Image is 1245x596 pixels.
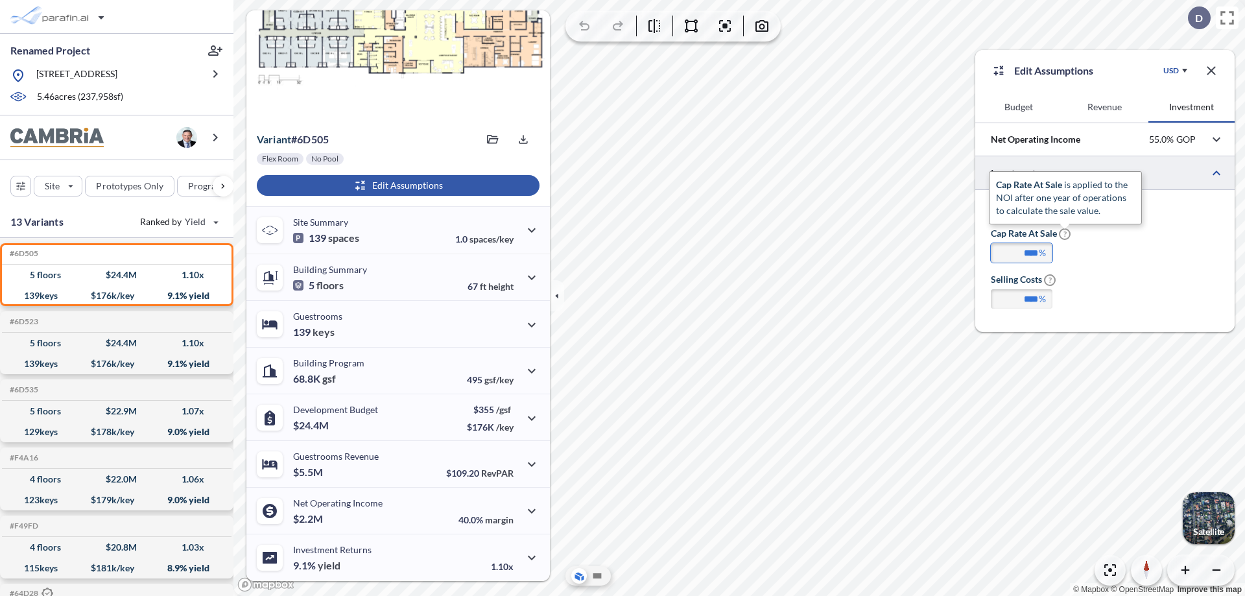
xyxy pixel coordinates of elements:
label: % [1039,292,1046,305]
h3: Investment [991,200,1219,213]
p: 40.0% [458,514,514,525]
p: Net Operating Income [293,497,383,508]
h5: Click to copy the code [7,317,38,326]
p: Program [188,180,224,193]
span: yield [318,559,340,572]
button: Site Plan [589,568,605,584]
span: spaces/key [469,233,514,244]
span: margin [485,514,514,525]
p: Net Operating Income [991,133,1080,146]
p: 5.46 acres ( 237,958 sf) [37,90,123,104]
div: USD [1163,66,1179,76]
span: height [488,281,514,292]
span: gsf/key [484,374,514,385]
p: 67 [468,281,514,292]
p: 1.10x [491,561,514,572]
p: Renamed Project [10,43,90,58]
p: Building Summary [293,264,367,275]
p: 9.1% [293,559,340,572]
span: /gsf [496,404,511,415]
button: Revenue [1061,91,1148,123]
span: ft [480,281,486,292]
h5: Click to copy the code [7,249,38,258]
button: Ranked by Yield [130,211,227,232]
p: 55.0% GOP [1149,134,1196,145]
button: Site [34,176,82,197]
p: Site [45,180,60,193]
p: 5 [293,279,344,292]
p: 1.0 [455,233,514,244]
img: Switcher Image [1183,492,1235,544]
span: ? [1044,274,1056,286]
label: % [1039,246,1046,259]
p: Prototypes Only [96,180,163,193]
span: RevPAR [481,468,514,479]
p: $176K [467,422,514,433]
label: Cap Rate at Sale [991,227,1071,240]
h5: Click to copy the code [7,521,38,530]
span: Yield [185,215,206,228]
p: Guestrooms Revenue [293,451,379,462]
button: Edit Assumptions [257,175,539,196]
p: D [1195,12,1203,24]
p: $355 [467,404,514,415]
span: gsf [322,372,336,385]
p: $24.4M [293,419,331,432]
a: Mapbox [1073,585,1109,594]
p: 139 [293,232,359,244]
p: 139 [293,326,335,339]
a: OpenStreetMap [1111,585,1174,594]
span: ? [1059,228,1071,240]
p: $109.20 [446,468,514,479]
span: Variant [257,133,291,145]
p: Site Summary [293,217,348,228]
p: 495 [467,374,514,385]
p: Guestrooms [293,311,342,322]
p: Flex Room [262,154,298,164]
button: Investment [1148,91,1235,123]
button: Switcher ImageSatellite [1183,492,1235,544]
p: 68.8K [293,372,336,385]
p: 13 Variants [10,214,64,230]
span: keys [313,326,335,339]
img: user logo [176,127,197,148]
p: $2.2M [293,512,325,525]
button: Program [177,176,247,197]
span: /key [496,422,514,433]
button: Aerial View [571,568,587,584]
img: BrandImage [10,128,104,148]
p: Development Budget [293,404,378,415]
span: spaces [328,232,359,244]
p: [STREET_ADDRESS] [36,67,117,84]
button: Prototypes Only [85,176,174,197]
label: Selling Costs [991,273,1056,286]
p: No Pool [311,154,338,164]
a: Improve this map [1178,585,1242,594]
span: floors [316,279,344,292]
p: Edit Assumptions [1014,63,1093,78]
h5: Click to copy the code [7,385,38,394]
p: Satellite [1193,527,1224,537]
p: # 6d505 [257,133,329,146]
p: $5.5M [293,466,325,479]
p: Building Program [293,357,364,368]
a: Mapbox homepage [237,577,294,592]
button: Budget [975,91,1061,123]
h5: Click to copy the code [7,453,38,462]
p: Investment Returns [293,544,372,555]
